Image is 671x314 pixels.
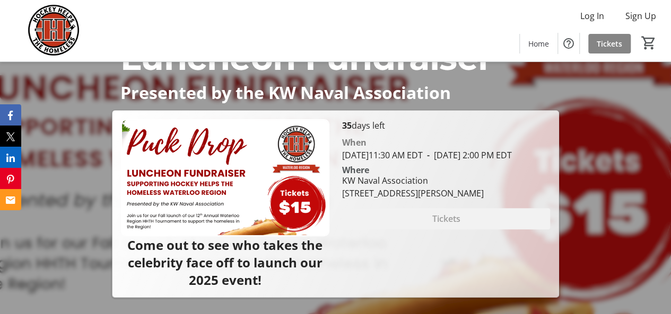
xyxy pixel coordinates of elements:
button: Sign Up [617,7,665,24]
img: Campaign CTA Media Photo [121,119,329,236]
button: Cart [639,33,658,52]
div: When [342,136,367,149]
a: Tickets [588,34,631,53]
img: Hockey Helps the Homeless's Logo [6,4,101,57]
span: Sign Up [625,10,656,22]
span: [DATE] 2:00 PM EDT [423,149,512,161]
span: - [423,149,434,161]
span: 35 [342,120,352,131]
strong: Come out to see who takes the celebrity face off to launch our 2025 event! [127,236,323,289]
div: KW Naval Association [342,174,484,187]
p: days left [342,119,551,132]
button: Help [558,33,579,54]
a: Home [520,34,557,53]
div: [STREET_ADDRESS][PERSON_NAME] [342,187,484,200]
span: [DATE] 11:30 AM EDT [342,149,423,161]
button: Log In [572,7,613,24]
div: Where [342,166,369,174]
span: Home [528,38,549,49]
span: Log In [580,10,604,22]
span: Tickets [597,38,622,49]
p: Presented by the KW Naval Association [120,83,551,102]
